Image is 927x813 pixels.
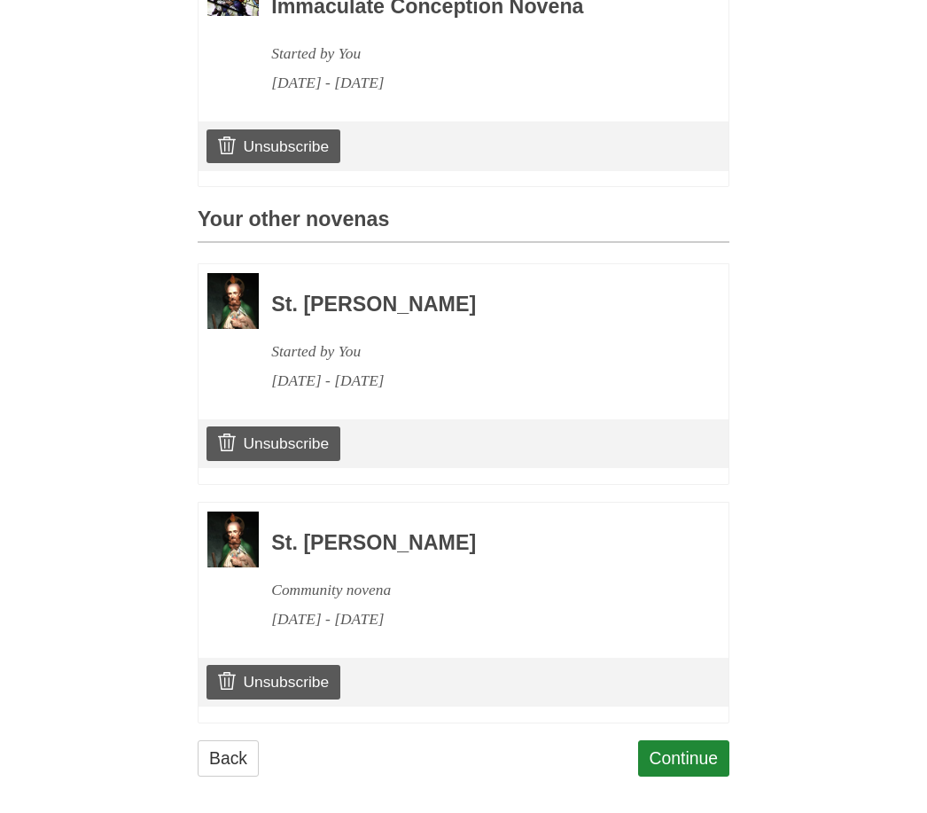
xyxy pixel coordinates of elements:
img: Novena image [207,512,259,567]
h3: Your other novenas [198,208,729,243]
div: [DATE] - [DATE] [271,605,681,634]
div: Community novena [271,575,681,605]
a: Back [198,740,259,777]
a: Unsubscribe [206,426,340,460]
div: Started by You [271,39,681,68]
img: Novena image [207,273,259,329]
a: Continue [638,740,730,777]
div: [DATE] - [DATE] [271,366,681,395]
a: Unsubscribe [206,129,340,163]
a: Unsubscribe [206,665,340,699]
div: Started by You [271,337,681,366]
h3: St. [PERSON_NAME] [271,532,681,555]
div: [DATE] - [DATE] [271,68,681,98]
h3: St. [PERSON_NAME] [271,293,681,317]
